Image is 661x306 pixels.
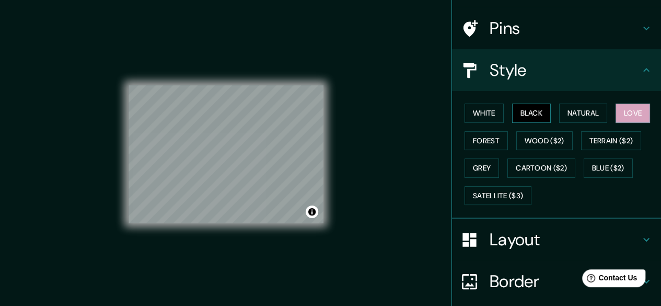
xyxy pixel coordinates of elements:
[452,260,661,302] div: Border
[516,131,573,151] button: Wood ($2)
[584,158,633,178] button: Blue ($2)
[465,104,504,123] button: White
[581,131,642,151] button: Terrain ($2)
[452,219,661,260] div: Layout
[490,229,640,250] h4: Layout
[490,60,640,81] h4: Style
[465,186,531,206] button: Satellite ($3)
[559,104,607,123] button: Natural
[512,104,551,123] button: Black
[452,49,661,91] div: Style
[616,104,650,123] button: Love
[490,271,640,292] h4: Border
[452,7,661,49] div: Pins
[129,85,323,223] canvas: Map
[507,158,575,178] button: Cartoon ($2)
[568,265,650,294] iframe: Help widget launcher
[490,18,640,39] h4: Pins
[306,206,318,218] button: Toggle attribution
[465,158,499,178] button: Grey
[465,131,508,151] button: Forest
